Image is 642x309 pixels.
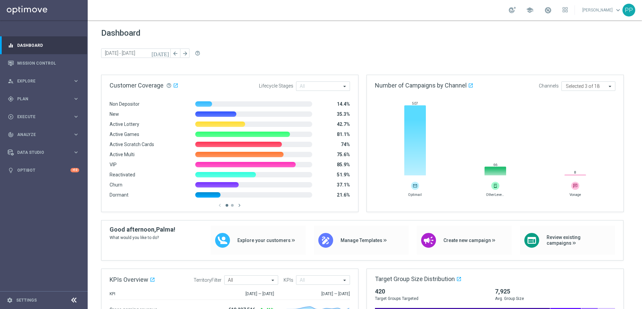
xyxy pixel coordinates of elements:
[8,42,14,48] i: equalizer
[8,167,14,173] i: lightbulb
[7,96,80,102] button: gps_fixed Plan keyboard_arrow_right
[70,168,79,172] div: +10
[17,133,73,137] span: Analyze
[17,97,73,101] span: Plan
[8,114,14,120] i: play_circle_outline
[7,61,80,66] button: Mission Control
[7,297,13,303] i: settings
[17,150,73,154] span: Data Studio
[8,114,73,120] div: Execute
[73,113,79,120] i: keyboard_arrow_right
[622,4,635,16] div: PP
[8,96,73,102] div: Plan
[73,131,79,138] i: keyboard_arrow_right
[7,132,80,137] button: track_changes Analyze keyboard_arrow_right
[73,149,79,156] i: keyboard_arrow_right
[8,132,73,138] div: Analyze
[7,168,80,173] button: lightbulb Optibot +10
[8,161,79,179] div: Optibot
[614,6,622,14] span: keyboard_arrow_down
[8,149,73,156] div: Data Studio
[7,43,80,48] button: equalizer Dashboard
[17,161,70,179] a: Optibot
[7,78,80,84] button: person_search Explore keyboard_arrow_right
[8,36,79,54] div: Dashboard
[17,79,73,83] span: Explore
[7,150,80,155] button: Data Studio keyboard_arrow_right
[17,54,79,72] a: Mission Control
[8,78,14,84] i: person_search
[582,5,622,15] a: [PERSON_NAME]keyboard_arrow_down
[8,54,79,72] div: Mission Control
[16,298,37,302] a: Settings
[17,36,79,54] a: Dashboard
[73,78,79,84] i: keyboard_arrow_right
[73,96,79,102] i: keyboard_arrow_right
[7,114,80,119] button: play_circle_outline Execute keyboard_arrow_right
[8,132,14,138] i: track_changes
[17,115,73,119] span: Execute
[8,96,14,102] i: gps_fixed
[8,78,73,84] div: Explore
[526,6,533,14] span: school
